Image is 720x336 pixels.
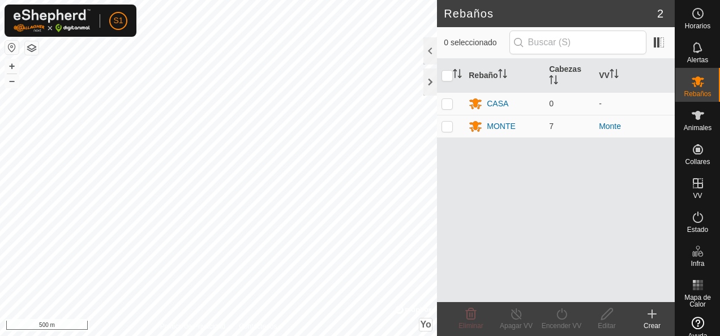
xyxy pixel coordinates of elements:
span: 2 [657,5,663,22]
font: Cabezas [549,64,581,74]
span: Animales [684,124,712,131]
span: Yo [421,320,431,329]
span: VV [693,192,702,199]
td: - [594,92,675,115]
span: Mapa de Calor [678,294,717,308]
button: + [5,59,19,73]
button: – [5,74,19,88]
div: Editar [584,321,629,331]
span: Estado [687,226,708,233]
span: Infra [691,260,704,267]
span: Rebaños [684,91,711,97]
button: Restablecer Mapa [5,41,19,54]
h2: Rebaños [444,7,657,20]
p-sorticon: Activar para ordenar [453,71,462,80]
button: Yo [419,318,432,331]
span: 0 seleccionado [444,37,509,49]
font: VV [599,71,610,80]
span: 7 [549,122,554,131]
input: Buscar (S) [509,31,646,54]
font: Rebaño [469,71,498,80]
div: Apagar VV [494,321,539,331]
a: Política de Privacidad [160,321,225,331]
p-sorticon: Activar para ordenar [610,71,619,80]
p-sorticon: Activar para ordenar [549,77,558,86]
span: Eliminar [458,322,483,330]
span: Horarios [685,23,710,29]
span: S1 [113,15,123,27]
img: Logo Gallagher [14,9,91,32]
span: 0 [549,99,554,108]
div: MONTE [487,120,516,132]
button: Capas del Mapa [25,41,38,55]
div: CASA [487,98,508,110]
a: Contáctenos [239,321,277,331]
span: Collares [685,158,710,165]
div: Crear [629,321,675,331]
span: Alertas [687,57,708,63]
div: Encender VV [539,321,584,331]
p-sorticon: Activar para ordenar [498,71,507,80]
a: Monte [599,122,621,131]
